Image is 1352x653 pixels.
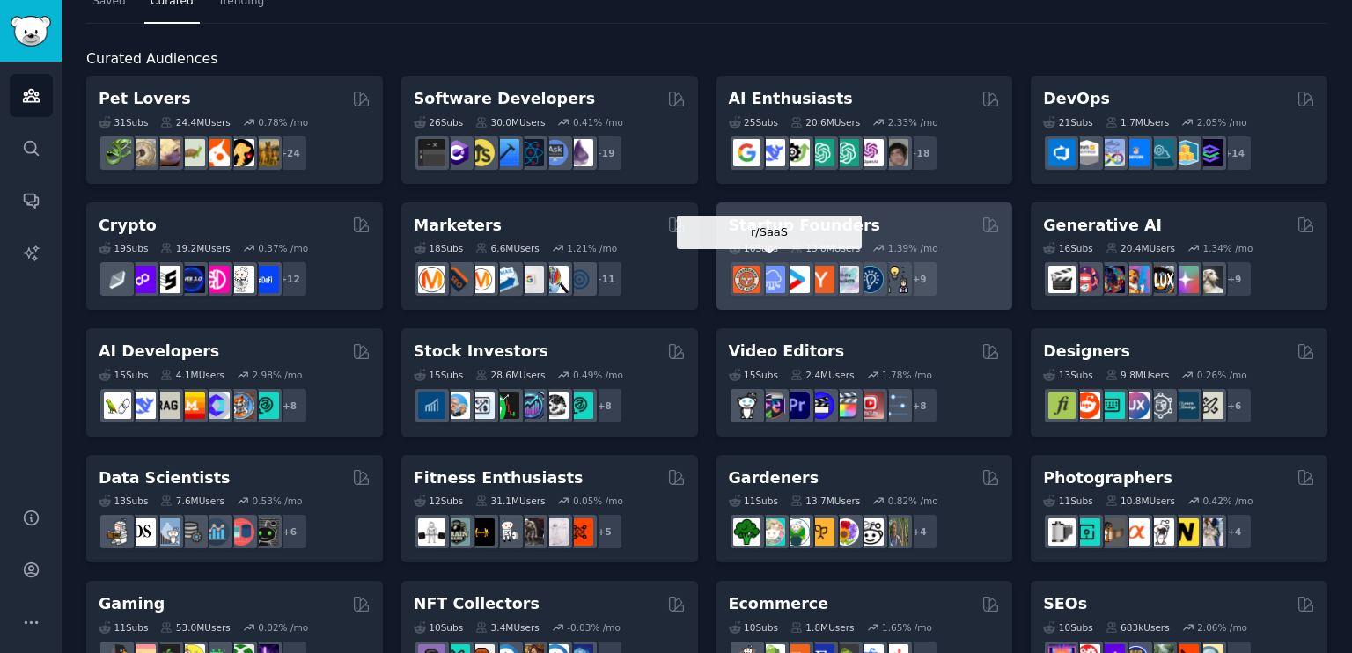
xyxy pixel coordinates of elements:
img: csharp [443,139,470,166]
div: + 4 [901,513,938,550]
h2: Designers [1043,341,1130,363]
div: + 8 [901,387,938,424]
img: MachineLearning [104,518,131,546]
div: + 24 [271,135,308,172]
img: logodesign [1073,392,1100,419]
h2: SEOs [1043,593,1087,615]
span: Curated Audiences [86,48,217,70]
div: 30.0M Users [475,116,545,128]
img: userexperience [1147,392,1174,419]
img: AskMarketing [467,266,495,293]
div: 0.26 % /mo [1197,369,1247,381]
h2: Gardeners [729,467,819,489]
img: OnlineMarketing [566,266,593,293]
img: ycombinator [807,266,834,293]
img: UXDesign [1122,392,1150,419]
div: 0.82 % /mo [888,495,938,507]
img: GoogleGeminiAI [733,139,760,166]
img: finalcutpro [832,392,859,419]
img: cockatiel [202,139,230,166]
div: 2.05 % /mo [1197,116,1247,128]
img: Docker_DevOps [1098,139,1125,166]
img: content_marketing [418,266,445,293]
img: Trading [492,392,519,419]
div: 18 Sub s [414,242,463,254]
div: 2.98 % /mo [253,369,303,381]
img: EntrepreneurRideAlong [733,266,760,293]
img: dataengineering [178,518,205,546]
img: DevOpsLinks [1122,139,1150,166]
img: chatgpt_promptDesign [807,139,834,166]
div: + 8 [271,387,308,424]
img: bigseo [443,266,470,293]
img: SonyAlpha [1122,518,1150,546]
img: datasets [227,518,254,546]
img: deepdream [1098,266,1125,293]
img: iOSProgramming [492,139,519,166]
div: 10.8M Users [1106,495,1175,507]
img: starryai [1172,266,1199,293]
div: 3.4M Users [475,621,540,634]
img: GummySearch logo [11,16,51,47]
div: 15 Sub s [729,369,778,381]
div: -0.03 % /mo [567,621,621,634]
img: llmops [227,392,254,419]
div: 0.53 % /mo [253,495,303,507]
h2: Pet Lovers [99,88,191,110]
div: 10 Sub s [1043,621,1092,634]
img: web3 [178,266,205,293]
img: learndesign [1172,392,1199,419]
img: software [418,139,445,166]
div: 16 Sub s [729,242,778,254]
img: Youtubevideo [856,392,884,419]
img: Entrepreneurship [856,266,884,293]
div: 0.05 % /mo [573,495,623,507]
h2: Gaming [99,593,165,615]
div: 31.1M Users [475,495,545,507]
div: 15 Sub s [99,369,148,381]
h2: Fitness Enthusiasts [414,467,584,489]
div: 1.7M Users [1106,116,1170,128]
div: + 19 [586,135,623,172]
div: 31 Sub s [99,116,148,128]
div: + 18 [901,135,938,172]
img: flowers [832,518,859,546]
img: Nikon [1172,518,1199,546]
img: 0xPolygon [129,266,156,293]
img: LangChain [104,392,131,419]
div: 1.8M Users [790,621,855,634]
img: statistics [153,518,180,546]
img: FluxAI [1147,266,1174,293]
div: 24.4M Users [160,116,230,128]
img: turtle [178,139,205,166]
div: 19.2M Users [160,242,230,254]
div: 11 Sub s [729,495,778,507]
img: gopro [733,392,760,419]
img: UrbanGardening [856,518,884,546]
div: 13.7M Users [790,495,860,507]
img: VideoEditors [807,392,834,419]
h2: Video Editors [729,341,845,363]
div: + 6 [1216,387,1253,424]
div: 16 Sub s [1043,242,1092,254]
div: 53.0M Users [160,621,230,634]
h2: AI Enthusiasts [729,88,853,110]
img: OpenSourceAI [202,392,230,419]
img: AWS_Certified_Experts [1073,139,1100,166]
img: MistralAI [178,392,205,419]
img: ValueInvesting [443,392,470,419]
div: 20.4M Users [1106,242,1175,254]
div: 15 Sub s [414,369,463,381]
img: succulents [758,518,785,546]
div: 0.41 % /mo [573,116,623,128]
div: 19 Sub s [99,242,148,254]
img: ArtificalIntelligence [881,139,908,166]
div: 9.8M Users [1106,369,1170,381]
img: GardeningUK [807,518,834,546]
div: + 5 [586,513,623,550]
h2: Data Scientists [99,467,230,489]
div: 683k Users [1106,621,1170,634]
img: fitness30plus [517,518,544,546]
h2: Startup Founders [729,215,880,237]
div: 11 Sub s [99,621,148,634]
